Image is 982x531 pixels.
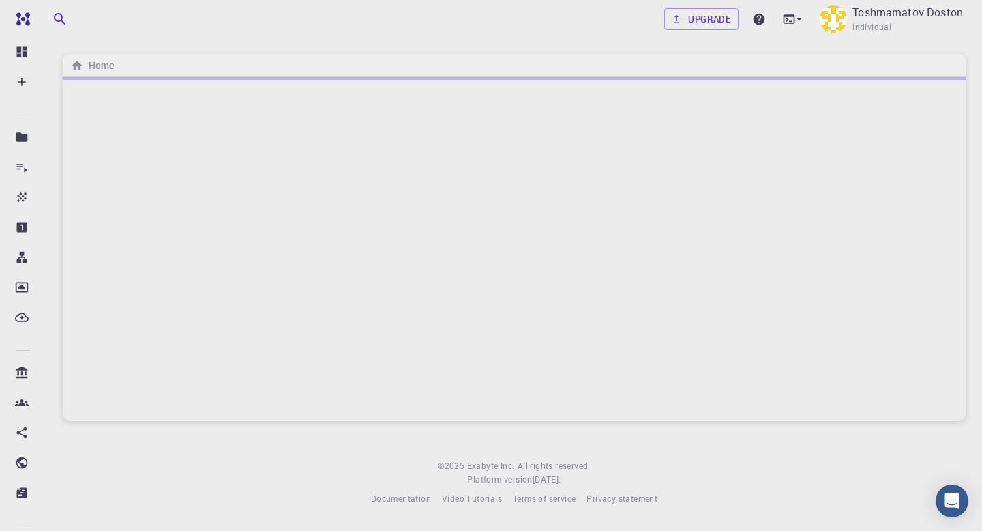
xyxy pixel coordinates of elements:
span: Documentation [371,493,431,504]
img: Toshmamatov Doston [820,5,847,33]
span: Terms of service [513,493,576,504]
a: Upgrade [664,8,739,30]
a: Exabyte Inc. [467,459,515,473]
span: All rights reserved. [518,459,591,473]
a: [DATE]. [533,473,561,487]
a: Video Tutorials [442,492,502,506]
img: logo [11,12,30,26]
div: Open Intercom Messenger [936,485,968,517]
span: Exabyte Inc. [467,460,515,471]
h6: Home [83,58,114,73]
a: Terms of service [513,492,576,506]
a: Privacy statement [586,492,657,506]
span: Video Tutorials [442,493,502,504]
span: Platform version [467,473,532,487]
p: Toshmamatov Doston [852,4,963,20]
span: Privacy statement [586,493,657,504]
span: Individual [852,20,891,34]
span: [DATE] . [533,474,561,485]
a: Documentation [371,492,431,506]
span: © 2025 [438,459,466,473]
nav: breadcrumb [68,58,117,73]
